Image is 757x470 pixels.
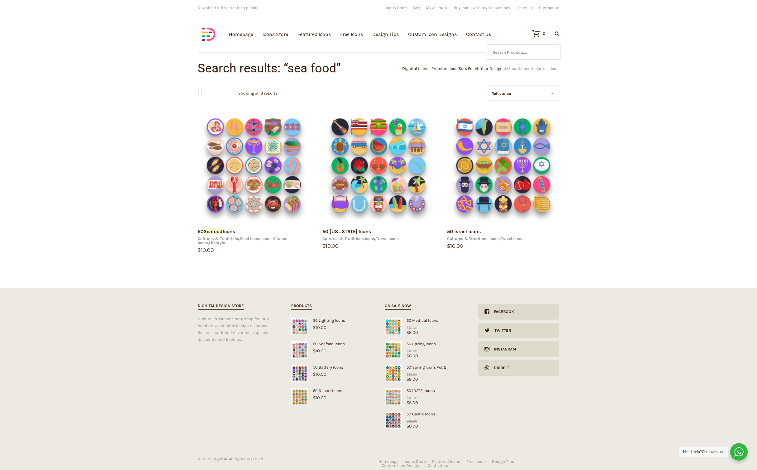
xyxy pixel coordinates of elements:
[407,377,418,382] bdi: 8.00
[385,365,466,370] div: 50 Spring Icons Vol. 2
[478,323,559,338] a: Twitter
[313,372,316,377] span: $
[385,318,402,335] img: Medical Icons
[198,457,378,461] div: © 2020 Dighital. All rights reserved.
[291,302,312,310] h2: Products
[407,349,417,353] bdi: 10.00
[407,326,417,330] bdi: 10.00
[291,341,372,353] a: 50 Seafood Icons$10.00
[385,318,466,335] a: Medical Icons50 Medical Icons$8.00
[322,237,435,241] div: , ,
[407,349,409,353] span: $
[385,365,402,382] img: Spring Icons
[291,365,372,370] div: 50 Battery Icons
[313,348,326,353] bdi: 10.00
[291,388,372,400] a: 50 Desert Icons$10.00
[447,228,481,234] a: 50 Israel Icons
[385,388,466,405] a: Easter Icons50 [DATE] Icons$8.00
[385,388,466,393] div: 50 [DATE] Icons
[385,365,466,382] a: Spring Icons50 Spring Icons Vol. 2$8.00
[492,459,514,463] a: Design Tips
[313,325,316,330] span: $
[313,372,326,377] bdi: 10.00
[407,396,409,400] span: $
[313,395,316,400] span: $
[407,372,417,377] bdi: 10.00
[322,228,371,234] a: 50 [US_STATE] Icons
[322,243,325,249] span: $
[385,341,402,359] img: Spring Icons
[365,236,375,241] a: Icons
[240,236,260,241] a: Food Icons
[198,247,201,253] span: $
[432,459,460,463] a: Featured Icons
[385,302,411,310] h2: On sale now
[291,388,372,393] div: 50 Desert Icons
[539,6,559,10] a: Contact us
[447,236,489,241] a: Cultures & Traditions
[516,6,533,10] a: Licenses
[291,341,372,346] div: 50 Seafood Icons
[313,395,326,400] bdi: 10.00
[454,6,510,10] a: Buy icons with cryptocurrency
[702,450,723,454] strong: Chat with us
[407,400,409,405] span: $
[683,450,723,454] span: Need Help?
[407,400,418,405] bdi: 8.00
[447,243,450,249] span: $
[478,304,559,320] a: Facebook
[407,330,409,335] span: $
[402,66,506,71] a: Dighital Icons | Premium Icon Sets For All Your Designs!
[313,348,316,353] span: $
[198,236,287,245] a: Kitchen Icons
[313,325,326,330] bdi: 10.00
[407,330,418,335] bdi: 8.00
[489,236,500,241] a: Icons
[428,463,448,468] a: Contact us
[489,304,514,320] div: Facebook
[261,236,272,241] a: Icons
[478,360,559,376] a: Dribble
[407,423,418,428] bdi: 8.00
[526,30,545,37] a: 0
[322,236,364,241] a: Cultures & Traditions
[204,228,223,234] em: Seafood
[407,353,409,358] span: $
[198,62,378,75] h1: Search results: “sea food”
[407,423,409,428] span: $
[407,326,409,330] span: $
[447,243,463,249] bdi: 10.00
[209,240,225,245] a: Lifestyle
[407,419,417,423] bdi: 10.00
[490,323,511,338] div: Twitter
[198,316,279,343] div: Dighital is your one stop shop for 100% hand drawn graphic design resources. Become our friend ne...
[385,412,466,416] div: 50 Castle Icons
[385,412,402,429] img: Castle Icons
[376,236,399,241] a: Travel Icons
[385,341,466,346] div: 50 Spring Icons
[508,66,559,71] span: Search results for 'sea food'
[407,353,418,358] bdi: 8.00
[198,228,235,234] a: 50SeafoodIcons
[405,459,426,463] a: Icons Store
[385,318,466,323] div: 50 Medical Icons
[385,341,466,358] a: Spring Icons50 Spring Icons$8.00
[385,388,402,405] img: Easter Icons
[291,365,372,377] a: 50 Battery Icons$10.00
[407,372,409,377] span: $
[407,419,409,423] span: $
[426,6,447,10] a: My Account
[378,66,559,71] div: >
[198,302,244,310] h2: Dighital Design Store
[382,463,422,468] a: Custom Icon Designs
[407,377,409,382] span: $
[291,318,372,323] div: 50 Lighting Icons
[447,237,559,241] div: , ,
[543,32,545,36] div: 0
[198,236,239,241] a: Cultures & Traditions
[385,412,466,428] a: Castle Icons50 Castle Icons$8.00
[198,247,214,253] bdi: 10.00
[466,459,486,463] a: Free Icons
[489,341,516,357] div: Instagram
